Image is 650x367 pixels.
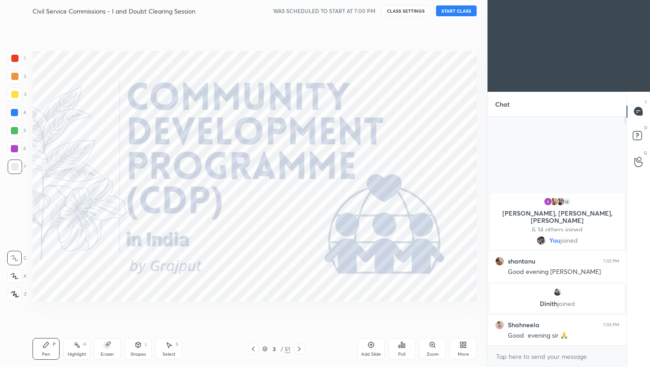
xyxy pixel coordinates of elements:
[508,257,535,265] h6: shantanu
[508,321,539,329] h6: Shahneela
[7,105,26,120] div: 4
[7,141,26,156] div: 6
[101,352,114,357] div: Eraser
[381,5,431,16] button: CLASS SETTINGS
[496,300,619,307] p: Dinith
[458,352,469,357] div: More
[495,320,504,329] img: 2d4e5f86b8e04ff49bce285aff6e1455.jpg
[644,150,647,156] p: G
[560,237,578,244] span: joined
[508,331,619,340] div: Good evening sir 🙏
[7,269,27,283] div: X
[550,197,559,206] img: 6d34c3d824144b939c35412024d09d0c.jpg
[557,299,575,308] span: joined
[543,197,552,206] img: AEdFTp4MJiPHguVCIknyDjM1-mNe5qi7Y22x6rUaeY8a=s96-c
[603,322,619,328] div: 7:03 PM
[8,69,26,84] div: 2
[537,236,546,245] img: 4d6be83f570242e9b3f3d3ea02a997cb.jpg
[130,352,146,357] div: Shapes
[645,99,647,106] p: T
[8,160,26,174] div: 7
[83,342,86,347] div: H
[8,287,27,301] div: Z
[398,352,405,357] div: Poll
[562,197,571,206] div: 14
[53,342,56,347] div: P
[603,259,619,264] div: 7:03 PM
[269,346,279,352] div: 3
[8,51,26,66] div: 1
[7,251,27,265] div: C
[488,92,517,116] p: Chat
[556,197,565,206] img: 93d570dff8be48e88d02dbcabf976db3.jpg
[280,346,283,352] div: /
[436,5,477,16] button: START CLASS
[32,7,195,15] h4: Civil Service Commissions - I and Doubt Clearing Session
[285,345,290,353] div: 51
[162,352,176,357] div: Select
[644,124,647,131] p: D
[7,123,26,138] div: 5
[145,342,148,347] div: L
[361,352,381,357] div: Add Slide
[508,268,619,277] div: Good evening [PERSON_NAME]
[8,87,26,102] div: 3
[495,257,504,266] img: 6d34c3d824144b939c35412024d09d0c.jpg
[273,7,376,15] h5: WAS SCHEDULED TO START AT 7:00 PM
[42,352,50,357] div: Pen
[176,342,178,347] div: S
[427,352,439,357] div: Zoom
[68,352,86,357] div: Highlight
[488,192,627,346] div: grid
[496,226,619,233] p: & 14 others joined
[496,210,619,224] p: [PERSON_NAME], [PERSON_NAME], [PERSON_NAME]
[553,287,562,296] img: ba90d6128466443b8cfb1efe8c1139a5.jpg
[549,237,560,244] span: You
